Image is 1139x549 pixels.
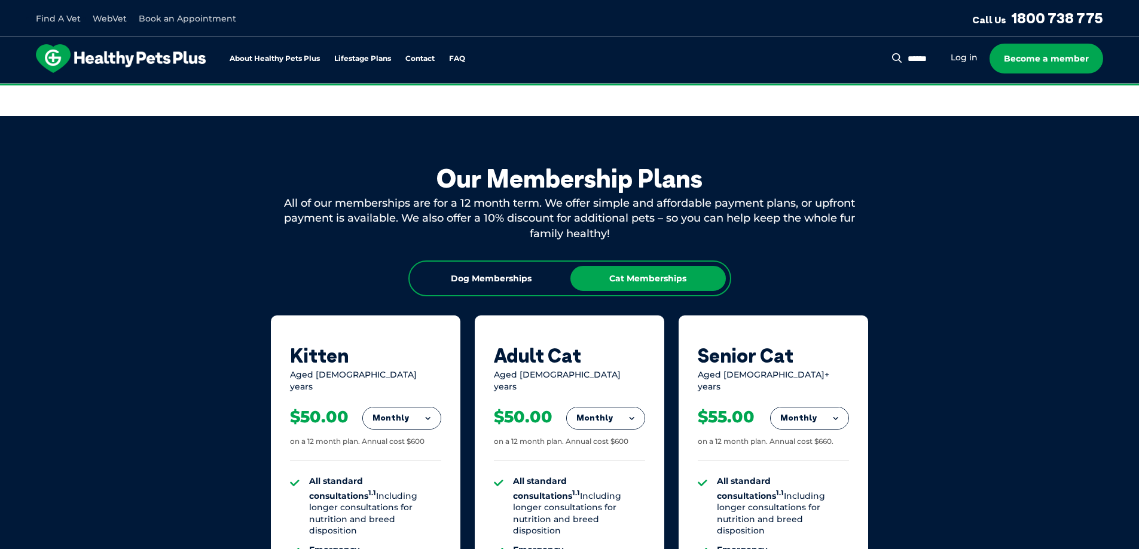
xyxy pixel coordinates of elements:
[290,407,349,427] div: $50.00
[972,14,1006,26] span: Call Us
[309,476,441,537] li: Including longer consultations for nutrition and breed disposition
[717,476,784,501] strong: All standard consultations
[494,369,645,392] div: Aged [DEMOGRAPHIC_DATA] years
[405,55,435,63] a: Contact
[972,9,1103,27] a: Call Us1800 738 775
[290,369,441,392] div: Aged [DEMOGRAPHIC_DATA] years
[414,266,569,291] div: Dog Memberships
[990,44,1103,73] a: Become a member
[698,344,849,367] div: Senior Cat
[494,437,628,447] div: on a 12 month plan. Annual cost $600
[494,407,552,427] div: $50.00
[494,344,645,367] div: Adult Cat
[334,55,391,63] a: Lifestage Plans
[368,489,376,497] sup: 1.1
[36,44,206,73] img: hpp-logo
[513,476,580,501] strong: All standard consultations
[698,369,849,392] div: Aged [DEMOGRAPHIC_DATA]+ years
[698,407,755,427] div: $55.00
[951,52,978,63] a: Log in
[890,52,905,64] button: Search
[698,437,833,447] div: on a 12 month plan. Annual cost $660.
[570,266,726,291] div: Cat Memberships
[346,84,793,94] span: Proactive, preventative wellness program designed to keep your pet healthier and happier for longer
[93,13,127,24] a: WebVet
[363,407,441,429] button: Monthly
[230,55,320,63] a: About Healthy Pets Plus
[567,407,645,429] button: Monthly
[717,476,849,537] li: Including longer consultations for nutrition and breed disposition
[139,13,236,24] a: Book an Appointment
[271,196,869,241] div: All of our memberships are for a 12 month term. We offer simple and affordable payment plans, or ...
[271,164,869,194] div: Our Membership Plans
[449,55,465,63] a: FAQ
[572,489,580,497] sup: 1.1
[36,13,81,24] a: Find A Vet
[309,476,376,501] strong: All standard consultations
[290,437,425,447] div: on a 12 month plan. Annual cost $600
[513,476,645,537] li: Including longer consultations for nutrition and breed disposition
[771,407,848,429] button: Monthly
[290,344,441,367] div: Kitten
[776,489,784,497] sup: 1.1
